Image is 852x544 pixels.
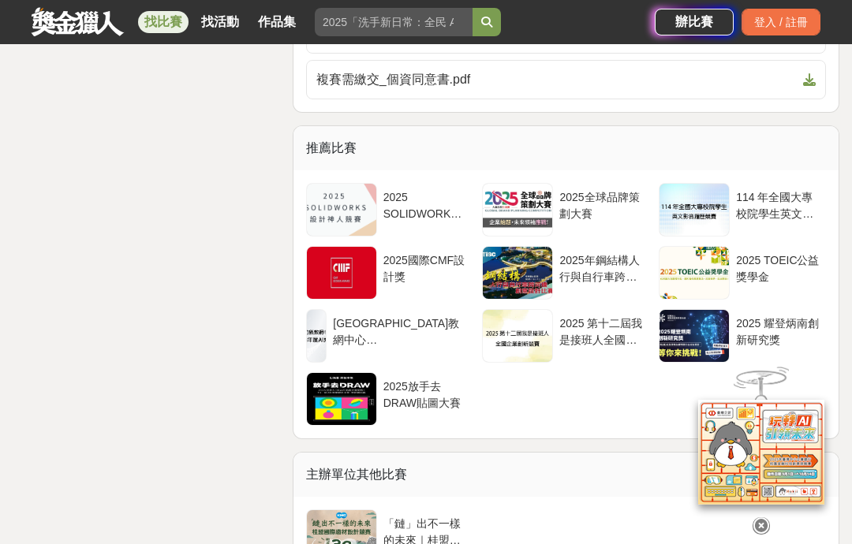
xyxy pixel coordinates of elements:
[482,246,649,300] a: 2025年鋼結構人行與自行車跨河橋創意設計比賽
[306,183,473,237] a: 2025 SOLIDWORKS設計神人競賽
[655,9,734,35] a: 辦比賽
[736,315,820,345] div: 2025 耀登炳南創新研究獎
[698,399,824,504] img: d2146d9a-e6f6-4337-9592-8cefde37ba6b.png
[383,252,467,282] div: 2025國際CMF設計獎
[138,11,189,33] a: 找比賽
[306,309,473,363] a: [GEOGRAPHIC_DATA]教網中心 [GEOGRAPHIC_DATA]114年度AI素養爭霸賽
[252,11,302,33] a: 作品集
[306,60,826,99] a: 複賽需繳交_個資同意書.pdf
[559,189,643,219] div: 2025全球品牌策劃大賽
[736,252,820,282] div: 2025 TOEIC公益獎學金
[659,309,826,363] a: 2025 耀登炳南創新研究獎
[482,183,649,237] a: 2025全球品牌策劃大賽
[306,246,473,300] a: 2025國際CMF設計獎
[316,70,797,89] span: 複賽需繳交_個資同意書.pdf
[383,189,467,219] div: 2025 SOLIDWORKS設計神人競賽
[333,315,466,345] div: [GEOGRAPHIC_DATA]教網中心 [GEOGRAPHIC_DATA]114年度AI素養爭霸賽
[293,126,839,170] div: 推薦比賽
[659,246,826,300] a: 2025 TOEIC公益獎學金
[559,252,643,282] div: 2025年鋼結構人行與自行車跨河橋創意設計比賽
[293,453,839,497] div: 主辦單位其他比賽
[195,11,245,33] a: 找活動
[736,189,820,219] div: 114 年全國大專校院學生英文影音履歷競賽
[659,183,826,237] a: 114 年全國大專校院學生英文影音履歷競賽
[559,315,643,345] div: 2025 第十二屆我是接班人全國企業創新競賽
[742,9,820,35] div: 登入 / 註冊
[482,309,649,363] a: 2025 第十二屆我是接班人全國企業創新競賽
[383,378,467,408] div: 2025放手去DRAW貼圖大賽
[315,8,473,36] input: 2025「洗手新日常：全民 ALL IN」洗手歌全台徵選
[306,372,473,426] a: 2025放手去DRAW貼圖大賽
